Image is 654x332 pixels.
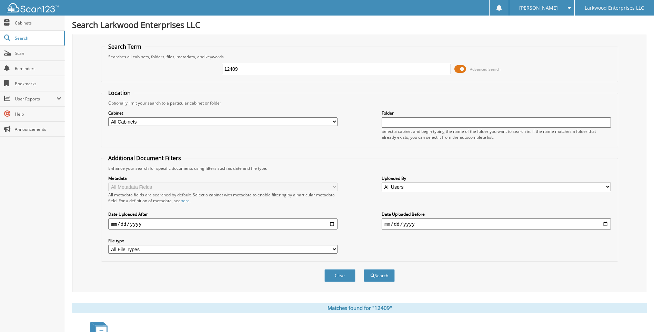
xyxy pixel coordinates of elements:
[108,192,338,204] div: All metadata fields are searched by default. Select a cabinet with metadata to enable filtering b...
[181,198,190,204] a: here
[382,218,611,230] input: end
[15,126,61,132] span: Announcements
[105,100,614,106] div: Optionally limit your search to a particular cabinet or folder
[15,35,60,41] span: Search
[470,67,501,72] span: Advanced Search
[382,128,611,140] div: Select a cabinet and begin typing the name of the folder you want to search in. If the name match...
[108,110,338,116] label: Cabinet
[364,269,395,282] button: Search
[324,269,355,282] button: Clear
[15,50,61,56] span: Scan
[72,303,647,313] div: Matches found for "12409"
[15,96,57,102] span: User Reports
[105,89,134,97] legend: Location
[7,3,59,12] img: scan123-logo-white.svg
[15,20,61,26] span: Cabinets
[105,154,184,162] legend: Additional Document Filters
[108,211,338,217] label: Date Uploaded After
[15,81,61,87] span: Bookmarks
[15,66,61,71] span: Reminders
[108,238,338,244] label: File type
[519,6,558,10] span: [PERSON_NAME]
[72,19,647,30] h1: Search Larkwood Enterprises LLC
[108,218,338,230] input: start
[382,211,611,217] label: Date Uploaded Before
[382,175,611,181] label: Uploaded By
[108,175,338,181] label: Metadata
[585,6,644,10] span: Larkwood Enterprises LLC
[105,54,614,60] div: Searches all cabinets, folders, files, metadata, and keywords
[382,110,611,116] label: Folder
[105,43,145,50] legend: Search Term
[105,165,614,171] div: Enhance your search for specific documents using filters such as date and file type.
[15,111,61,117] span: Help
